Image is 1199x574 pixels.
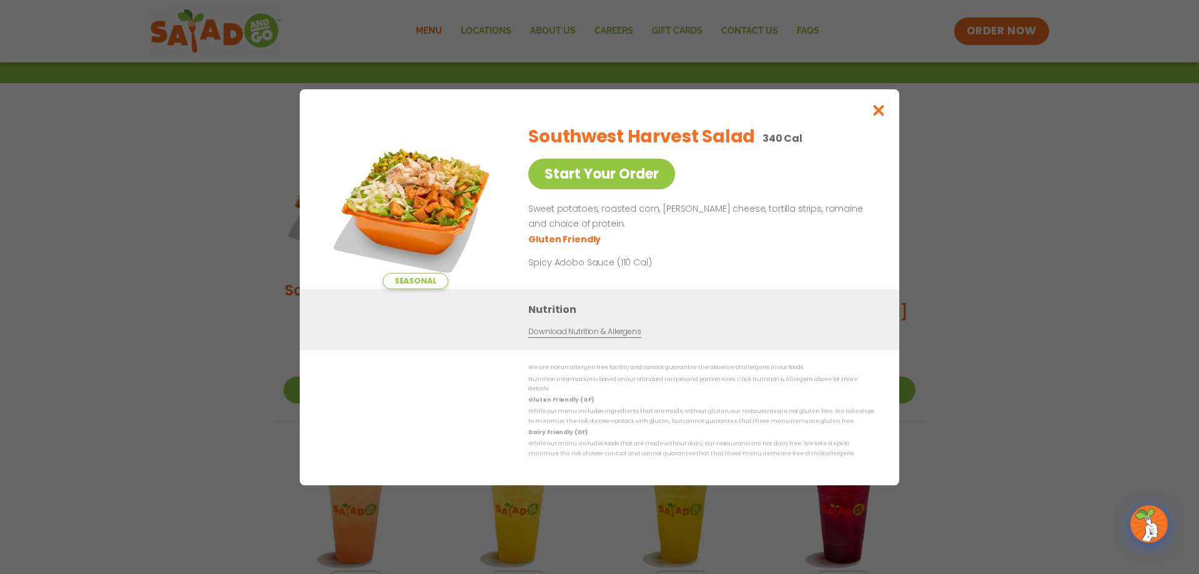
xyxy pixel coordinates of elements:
h2: Southwest Harvest Salad [528,124,755,150]
p: Spicy Adobo Sauce (110 Cal) [528,255,759,269]
p: While our menu includes ingredients that are made without gluten, our restaurants are not gluten ... [528,407,874,426]
span: Seasonal [383,273,448,289]
p: Nutrition information is based on our standard recipes and portion sizes. Click Nutrition & Aller... [528,374,874,393]
h3: Nutrition [528,302,881,317]
p: We are not an allergen free facility and cannot guarantee the absence of allergens in our foods. [528,363,874,372]
a: Start Your Order [528,159,675,189]
button: Close modal [859,89,899,131]
a: Download Nutrition & Allergens [528,326,641,338]
p: Sweet potatoes, roasted corn, [PERSON_NAME] cheese, tortilla strips, romaine and choice of protein. [528,202,869,232]
strong: Dairy Friendly (DF) [528,428,587,436]
li: Gluten Friendly [528,232,603,245]
strong: Gluten Friendly (GF) [528,396,593,403]
p: While our menu includes foods that are made without dairy, our restaurants are not dairy free. We... [528,439,874,458]
img: Featured product photo for Southwest Harvest Salad [328,114,503,289]
p: 340 Cal [762,131,802,146]
img: wpChatIcon [1132,507,1167,542]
